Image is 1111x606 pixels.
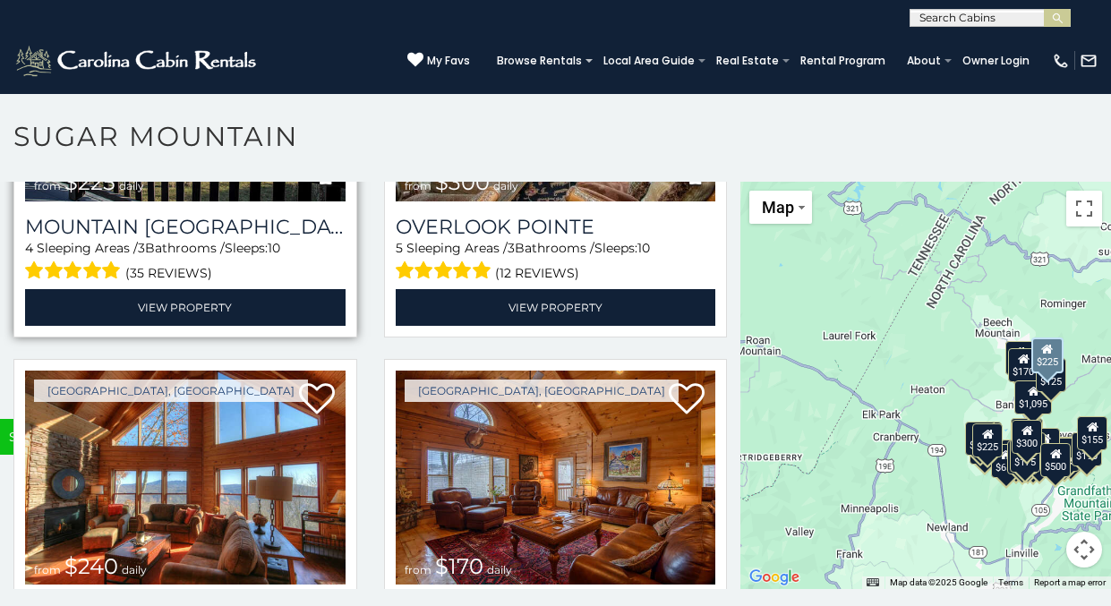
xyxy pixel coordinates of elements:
a: My Favs [407,52,470,70]
span: (12 reviews) [495,261,579,285]
a: Fox Pointe from $240 daily [25,371,346,585]
div: $195 [1050,438,1081,472]
div: $240 [1005,341,1036,375]
a: Report a map error [1034,577,1106,587]
div: $200 [1030,428,1060,462]
div: $350 [1019,440,1049,474]
a: Add to favorites [299,381,335,419]
div: $350 [1024,440,1055,474]
span: daily [122,563,147,576]
a: Open this area in Google Maps (opens a new window) [745,566,804,589]
span: from [405,179,432,192]
span: $170 [435,553,483,579]
div: Sleeping Areas / Bathrooms / Sleeps: [25,239,346,285]
div: $190 [1012,418,1042,452]
img: Fox Pointe [25,371,346,585]
span: Map [762,198,794,217]
button: Toggle fullscreen view [1066,191,1102,226]
div: $175 [1010,439,1040,473]
span: (35 reviews) [125,261,212,285]
a: Terms (opens in new tab) [998,577,1023,587]
span: daily [493,179,518,192]
button: Map camera controls [1066,532,1102,568]
div: $650 [991,443,1021,477]
div: $190 [1072,431,1102,465]
div: $355 [970,430,1000,464]
span: $240 [64,553,118,579]
span: 4 [25,240,33,256]
div: $300 [1012,419,1042,453]
div: $155 [1007,440,1038,474]
div: $225 [973,423,1004,457]
span: Map data ©2025 Google [890,577,987,587]
a: Rental Program [791,48,894,73]
a: Owner Login [953,48,1038,73]
img: Fox Crossing [396,371,716,585]
span: 5 [396,240,403,256]
div: $240 [965,421,996,455]
img: mail-regular-white.png [1080,52,1098,70]
span: 3 [508,240,515,256]
img: White-1-2.png [13,43,261,79]
div: $1,095 [1014,380,1052,414]
a: Add to favorites [669,381,705,419]
a: About [898,48,950,73]
span: from [34,179,61,192]
span: 10 [637,240,650,256]
a: [GEOGRAPHIC_DATA], [GEOGRAPHIC_DATA] [34,380,308,402]
span: $225 [64,169,115,195]
div: $500 [1041,443,1072,477]
a: View Property [25,289,346,326]
a: Mountain [GEOGRAPHIC_DATA] [25,215,346,239]
div: $170 [1009,347,1039,381]
a: Fox Crossing from $170 daily [396,371,716,585]
button: Change map style [749,191,812,224]
img: Google [745,566,804,589]
button: Keyboard shortcuts [867,576,879,589]
span: from [34,563,61,576]
div: $155 [1078,416,1108,450]
span: from [405,563,432,576]
span: 10 [268,240,280,256]
div: Sleeping Areas / Bathrooms / Sleeps: [396,239,716,285]
span: $300 [435,169,490,195]
div: $225 [1031,337,1064,373]
img: phone-regular-white.png [1052,52,1070,70]
span: daily [487,563,512,576]
a: View Property [396,289,716,326]
a: [GEOGRAPHIC_DATA], [GEOGRAPHIC_DATA] [405,380,679,402]
a: Browse Rentals [488,48,591,73]
h3: Mountain Skye Lodge [25,215,346,239]
a: Overlook Pointe [396,215,716,239]
a: Real Estate [707,48,788,73]
span: 3 [138,240,145,256]
span: daily [119,179,144,192]
a: Local Area Guide [594,48,704,73]
span: My Favs [427,53,470,69]
div: $125 [1037,358,1067,392]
